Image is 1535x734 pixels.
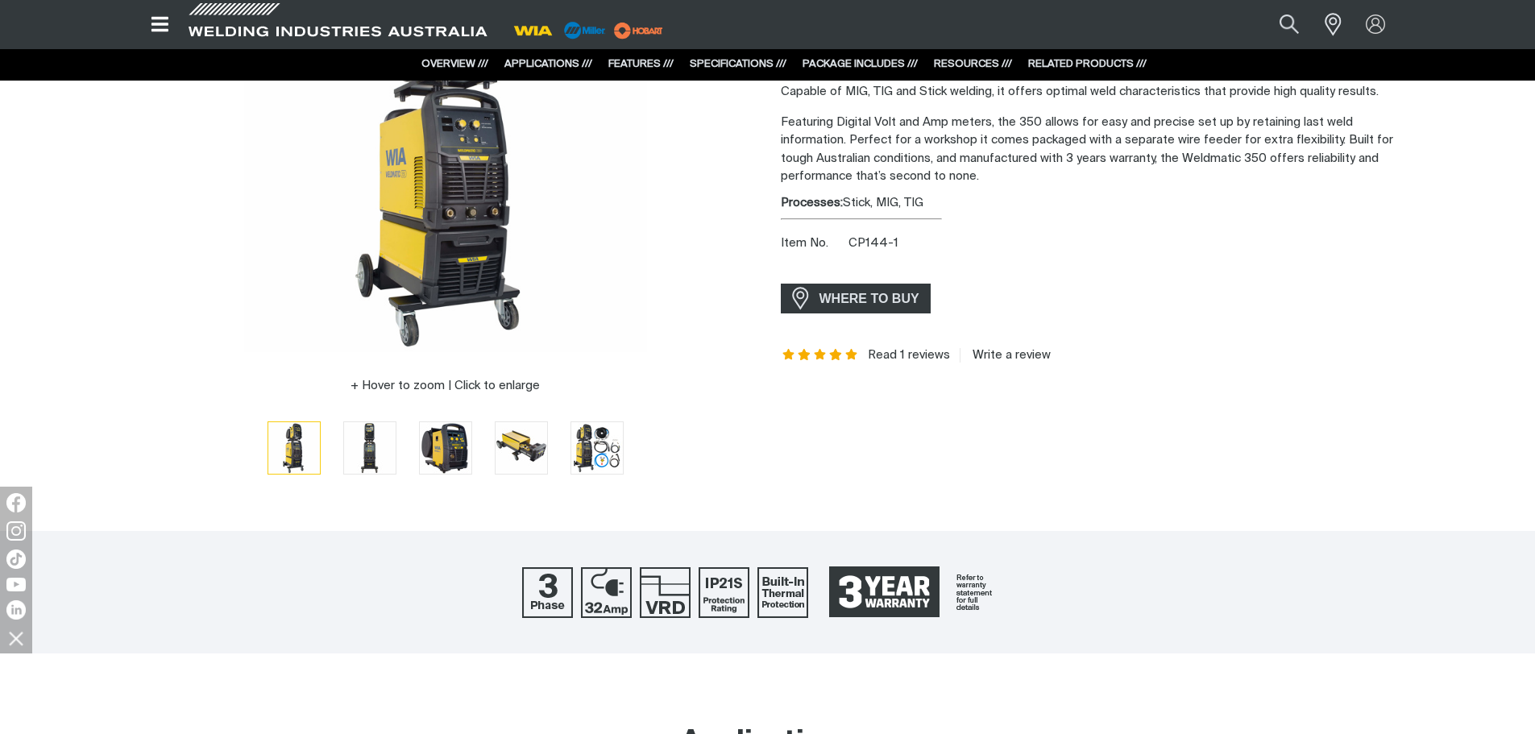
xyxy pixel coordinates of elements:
img: Weldmatic 350 [496,422,547,474]
button: Go to slide 2 [343,421,396,475]
a: FEATURES /// [608,59,674,69]
p: Packed with power, the Weldmatic 350 is robust and built to perform for professional fabrication ... [781,65,1400,102]
img: Weldmatic 350 [420,422,471,474]
img: Three Phase [522,567,573,618]
p: Featuring Digital Volt and Amp meters, the 350 allows for easy and precise set up by retaining la... [781,114,1400,186]
img: LinkedIn [6,600,26,620]
img: Built In Thermal Protection [757,567,808,618]
span: CP144-1 [848,237,898,249]
img: Weldmatic 350 [344,422,396,474]
img: IP21S Protection Rating [699,567,749,618]
button: Go to slide 4 [495,421,548,475]
a: Read 1 reviews [868,348,950,363]
img: 32 Amp Supply Plug [581,567,632,618]
a: PACKAGE INCLUDES /// [803,59,918,69]
img: Facebook [6,493,26,512]
img: Weldmatic 350 [268,422,320,474]
a: OVERVIEW /// [421,59,488,69]
img: hide socials [2,624,30,652]
div: Stick, MIG, TIG [781,194,1400,213]
button: Hover to zoom | Click to enlarge [341,376,550,396]
a: Write a review [960,348,1051,363]
input: Product name or item number... [1241,6,1316,43]
img: YouTube [6,578,26,591]
a: APPLICATIONS /// [504,59,592,69]
a: SPECIFICATIONS /// [690,59,786,69]
span: Rating: 5 [781,350,860,361]
span: WHERE TO BUY [809,286,930,312]
a: miller [609,24,668,36]
button: Go to slide 5 [570,421,624,475]
button: Search products [1262,6,1317,43]
img: miller [609,19,668,43]
strong: Processes: [781,197,843,209]
button: Go to slide 3 [419,421,472,475]
img: Voltage Reduction Device [640,567,691,618]
span: Item No. [781,234,846,253]
button: Go to slide 1 [268,421,321,475]
a: RESOURCES /// [934,59,1012,69]
img: TikTok [6,549,26,569]
img: Weldmatic 350 [571,422,623,474]
a: RELATED PRODUCTS /// [1028,59,1147,69]
a: 3 Year Warranty [816,559,1013,625]
a: WHERE TO BUY [781,284,931,313]
img: Instagram [6,521,26,541]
